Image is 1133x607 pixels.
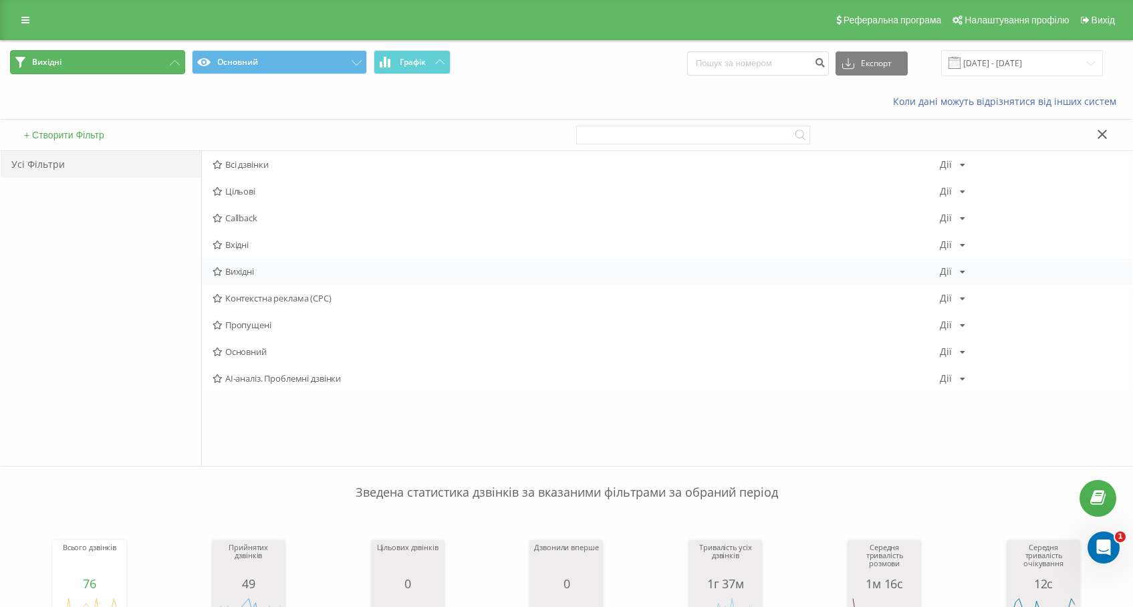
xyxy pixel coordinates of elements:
span: Всі дзвінки [213,160,940,169]
p: Зведена статистика дзвінків за вказаними фільтрами за обраний період [10,457,1123,501]
span: Реферальна програма [844,15,942,25]
div: Дії [940,213,952,223]
span: Контекстна реклама (CPC) [213,293,940,303]
span: Вихід [1092,15,1115,25]
div: Дії [940,320,952,330]
div: 49 [215,577,282,590]
div: Дзвонили вперше [533,543,600,577]
div: Середня тривалість розмови [851,543,918,577]
div: Тривалість усіх дзвінків [692,543,759,577]
span: Вихідні [32,57,61,68]
div: Дії [940,374,952,383]
button: Вихідні [10,50,185,74]
div: Дії [940,293,952,303]
div: Дії [940,347,952,356]
span: 1 [1115,531,1126,542]
div: Прийнятих дзвінків [215,543,282,577]
span: Вхідні [213,240,940,249]
span: Callback [213,213,940,223]
button: Експорт [836,51,908,76]
span: AI-аналіз. Проблемні дзвінки [213,374,940,383]
div: Середня тривалість очікування [1010,543,1077,577]
a: Коли дані можуть відрізнятися вiд інших систем [893,95,1123,108]
div: 0 [533,577,600,590]
div: 1г 37м [692,577,759,590]
div: Всього дзвінків [56,543,123,577]
input: Пошук за номером [687,51,829,76]
div: 0 [374,577,441,590]
iframe: Intercom live chat [1088,531,1120,564]
span: Основний [213,347,940,356]
div: 1м 16с [851,577,918,590]
div: Дії [940,240,952,249]
span: Цільові [213,187,940,196]
span: Вихідні [213,267,940,276]
div: 76 [56,577,123,590]
button: Закрити [1093,128,1112,142]
button: + Створити Фільтр [20,129,108,141]
span: Налаштування профілю [965,15,1069,25]
div: Дії [940,267,952,276]
button: Графік [374,50,451,74]
span: Графік [400,57,426,67]
div: Цільових дзвінків [374,543,441,577]
div: 12с [1010,577,1077,590]
span: Пропущені [213,320,940,330]
div: Дії [940,160,952,169]
div: Дії [940,187,952,196]
button: Основний [192,50,367,74]
div: Усі Фільтри [1,151,201,178]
